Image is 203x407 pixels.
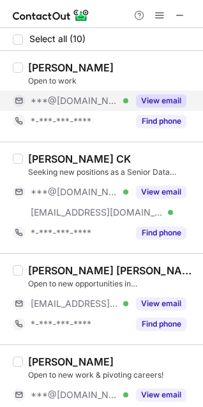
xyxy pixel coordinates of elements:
[28,369,195,381] div: Open to new work & pivoting careers!
[28,75,195,87] div: Open to work
[28,152,131,165] div: [PERSON_NAME] CK
[29,34,86,44] span: Select all (10)
[13,8,89,23] img: ContactOut v5.3.10
[31,207,163,218] span: [EMAIL_ADDRESS][DOMAIN_NAME]
[28,264,195,277] div: [PERSON_NAME] [PERSON_NAME]
[136,318,186,330] button: Reveal Button
[136,297,186,310] button: Reveal Button
[28,61,114,74] div: [PERSON_NAME]
[28,355,114,368] div: [PERSON_NAME]
[136,389,186,401] button: Reveal Button
[31,389,119,401] span: ***@[DOMAIN_NAME]
[31,298,119,309] span: [EMAIL_ADDRESS][DOMAIN_NAME]
[31,186,119,198] span: ***@[DOMAIN_NAME]
[136,94,186,107] button: Reveal Button
[28,278,195,290] div: Open to new opportunities in [GEOGRAPHIC_DATA], [GEOGRAPHIC_DATA] and [GEOGRAPHIC_DATA] Counties
[28,166,195,178] div: Seeking new positions as a Senior Data Engineer| SQL | Python | Big Data | ETL | Snowflake | Spar...
[136,186,186,198] button: Reveal Button
[136,115,186,128] button: Reveal Button
[31,95,119,107] span: ***@[DOMAIN_NAME]
[136,226,186,239] button: Reveal Button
